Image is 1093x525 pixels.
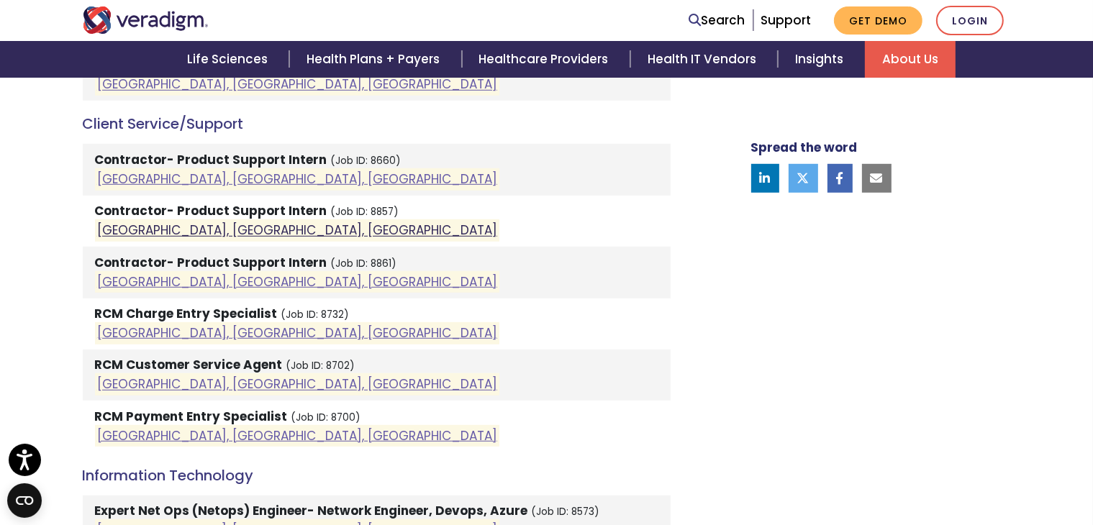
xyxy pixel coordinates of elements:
[95,502,528,519] strong: Expert Net Ops (Netops) Engineer- Network Engineer, Devops, Azure
[97,324,497,342] a: [GEOGRAPHIC_DATA], [GEOGRAPHIC_DATA], [GEOGRAPHIC_DATA]
[83,467,671,484] h4: Information Technology
[7,483,42,518] button: Open CMP widget
[95,356,283,373] strong: RCM Customer Service Agent
[97,273,497,291] a: [GEOGRAPHIC_DATA], [GEOGRAPHIC_DATA], [GEOGRAPHIC_DATA]
[95,305,278,322] strong: RCM Charge Entry Specialist
[834,6,922,35] a: Get Demo
[95,202,327,219] strong: Contractor- Product Support Intern
[97,222,497,239] a: [GEOGRAPHIC_DATA], [GEOGRAPHIC_DATA], [GEOGRAPHIC_DATA]
[97,376,497,393] a: [GEOGRAPHIC_DATA], [GEOGRAPHIC_DATA], [GEOGRAPHIC_DATA]
[689,11,745,30] a: Search
[281,308,350,321] small: (Job ID: 8732)
[289,41,461,78] a: Health Plans + Payers
[761,12,811,29] a: Support
[95,151,327,168] strong: Contractor- Product Support Intern
[532,505,600,519] small: (Job ID: 8573)
[97,427,497,444] a: [GEOGRAPHIC_DATA], [GEOGRAPHIC_DATA], [GEOGRAPHIC_DATA]
[95,408,288,425] strong: RCM Payment Entry Specialist
[97,76,497,93] a: [GEOGRAPHIC_DATA], [GEOGRAPHIC_DATA], [GEOGRAPHIC_DATA]
[291,411,361,424] small: (Job ID: 8700)
[462,41,630,78] a: Healthcare Providers
[170,41,289,78] a: Life Sciences
[97,170,497,188] a: [GEOGRAPHIC_DATA], [GEOGRAPHIC_DATA], [GEOGRAPHIC_DATA]
[83,115,671,132] h4: Client Service/Support
[865,41,956,78] a: About Us
[286,359,355,373] small: (Job ID: 8702)
[331,205,399,219] small: (Job ID: 8857)
[778,41,865,78] a: Insights
[95,254,327,271] strong: Contractor- Product Support Intern
[331,257,397,270] small: (Job ID: 8861)
[751,138,858,155] strong: Spread the word
[936,6,1004,35] a: Login
[331,154,402,168] small: (Job ID: 8660)
[630,41,778,78] a: Health IT Vendors
[83,6,209,34] img: Veradigm logo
